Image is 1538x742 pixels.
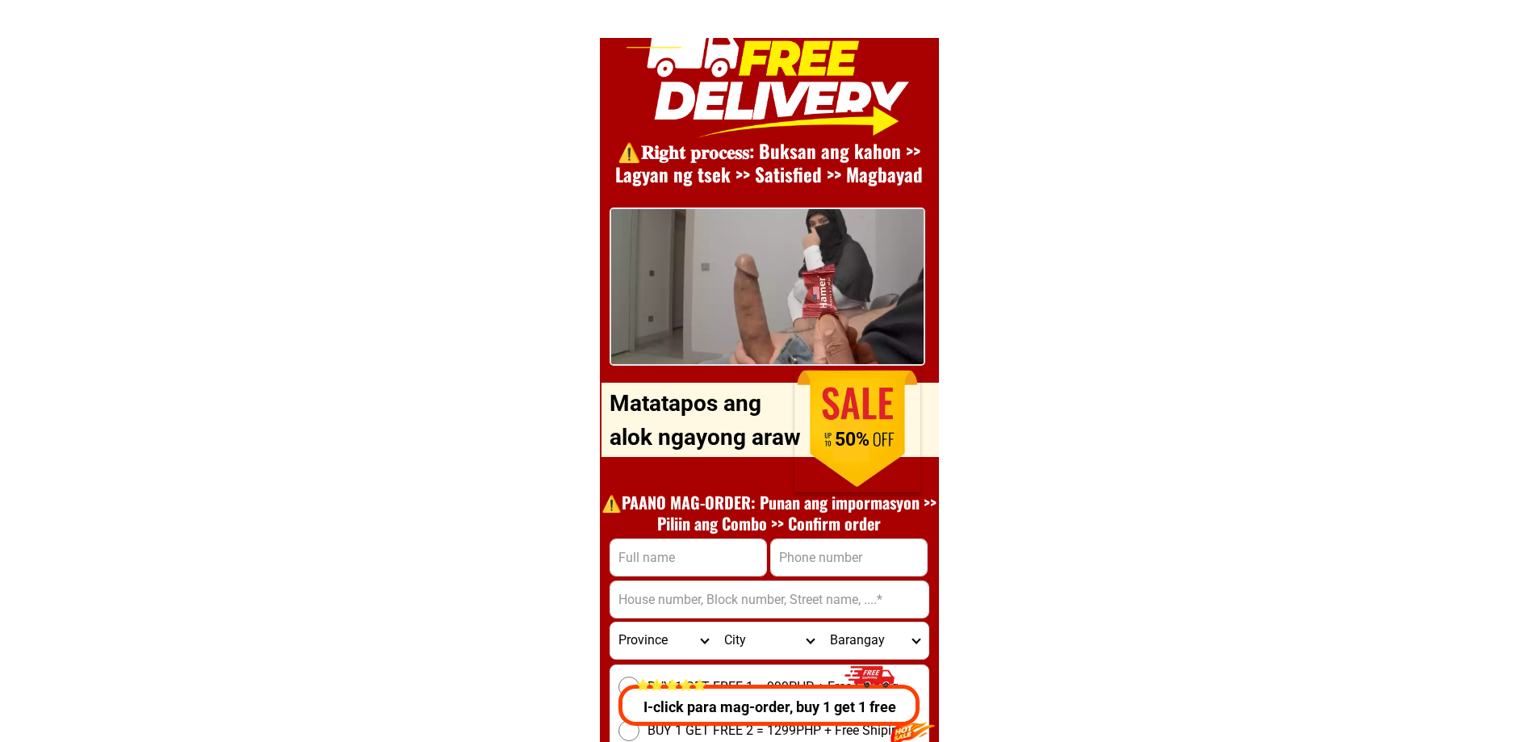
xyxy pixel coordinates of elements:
[610,539,766,576] input: Input full_name
[618,720,639,741] input: BUY 1 GET FREE 2 = 1299PHP + Free Shiping
[771,539,927,576] input: Input phone_number
[614,696,924,718] p: I-click para mag-order, buy 1 get 1 free
[610,387,808,455] p: Matatapos ang alok ngayong araw
[593,492,945,534] h1: ⚠️️PAANO MAG-ORDER: Punan ang impormasyon >> Piliin ang Combo >> Confirm order
[647,721,906,740] span: BUY 1 GET FREE 2 = 1299PHP + Free Shiping
[716,623,822,659] select: Select district
[822,623,928,659] select: Select commune
[610,581,928,618] input: Input address
[593,140,945,188] h1: ⚠️️𝐑𝐢𝐠𝐡𝐭 𝐩𝐫𝐨𝐜𝐞𝐬𝐬: Buksan ang kahon >> Lagyan ng tsek >> Satisfied >> Magbayad
[658,374,912,444] h1: ORDER DITO
[610,623,716,659] select: Select province
[811,429,893,451] h1: 50%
